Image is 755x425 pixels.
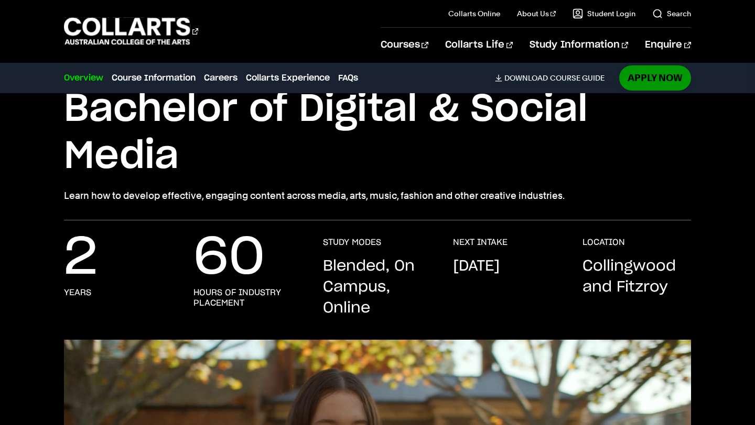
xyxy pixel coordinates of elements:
[323,256,432,319] p: Blended, On Campus, Online
[583,237,625,248] h3: LOCATION
[64,287,91,298] h3: years
[193,287,302,308] h3: hours of industry placement
[453,256,500,277] p: [DATE]
[573,8,635,19] a: Student Login
[246,72,330,84] a: Collarts Experience
[323,237,381,248] h3: STUDY MODES
[112,72,196,84] a: Course Information
[64,188,691,203] p: Learn how to develop effective, engaging content across media, arts, music, fashion and other cre...
[338,72,358,84] a: FAQs
[504,73,548,83] span: Download
[530,28,628,62] a: Study Information
[64,72,103,84] a: Overview
[583,256,691,298] p: Collingwood and Fitzroy
[193,237,265,279] p: 60
[495,73,613,83] a: DownloadCourse Guide
[448,8,500,19] a: Collarts Online
[64,86,691,180] h1: Bachelor of Digital & Social Media
[652,8,691,19] a: Search
[204,72,238,84] a: Careers
[64,237,98,279] p: 2
[64,16,198,46] div: Go to homepage
[645,28,691,62] a: Enquire
[619,65,691,90] a: Apply Now
[453,237,508,248] h3: NEXT INTAKE
[517,8,556,19] a: About Us
[445,28,513,62] a: Collarts Life
[381,28,428,62] a: Courses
